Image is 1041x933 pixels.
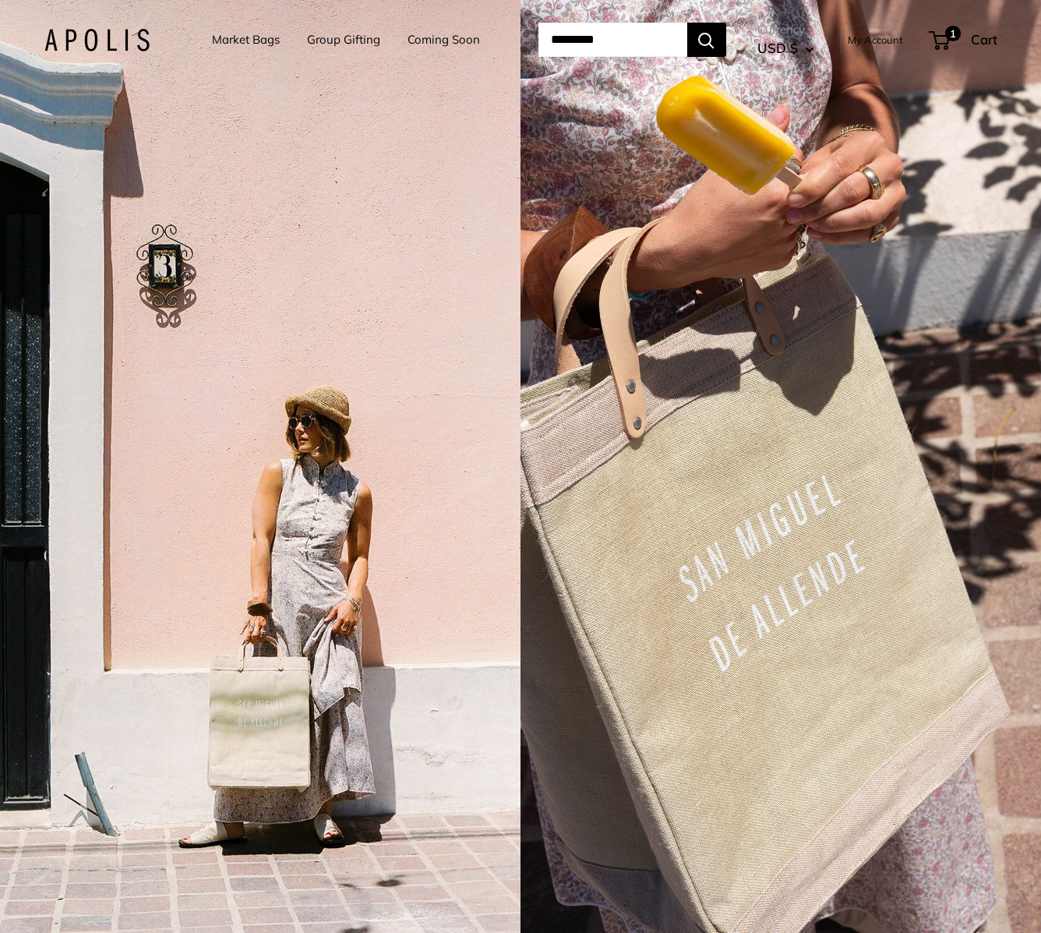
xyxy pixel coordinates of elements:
button: USD $ [757,36,814,61]
span: Cart [971,31,997,48]
span: 1 [944,26,960,41]
a: Group Gifting [307,29,380,51]
a: Coming Soon [408,29,480,51]
img: Apolis [44,29,150,51]
a: 1 Cart [930,27,997,52]
input: Search... [538,23,687,57]
button: Search [687,23,726,57]
span: Currency [757,19,814,41]
span: USD $ [757,40,798,56]
a: Market Bags [212,29,280,51]
a: My Account [848,30,903,49]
